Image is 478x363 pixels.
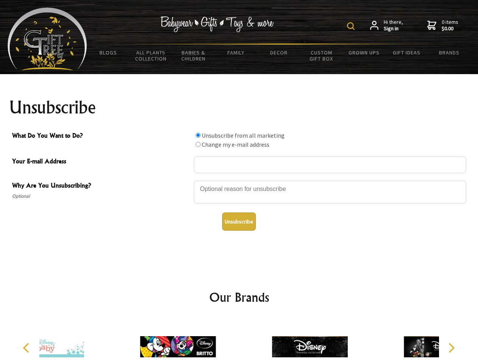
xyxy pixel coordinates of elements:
a: BLOGS [87,45,130,60]
span: 0 items [442,19,458,32]
button: Unsubscribe [222,213,256,231]
a: Gift Ideas [385,45,428,60]
input: What Do You Want to Do? [196,133,201,138]
a: 0 items$0.00 [427,19,458,32]
a: All Plants Collection [130,45,173,67]
a: Decor [257,45,300,60]
button: Previous [19,340,36,356]
span: What Do You Want to Do? [12,131,190,142]
a: Custom Gift Box [300,45,343,67]
a: Babies & Children [172,45,215,67]
img: Babywear - Gifts - Toys & more [160,16,274,32]
img: Babyware - Gifts - Toys and more... [8,8,87,70]
span: Hi there, [384,19,403,32]
strong: $0.00 [442,25,458,32]
a: Family [215,45,258,60]
h2: Our Brands [15,288,463,306]
button: Next [443,340,459,356]
a: Brands [428,45,471,60]
span: Optional [12,192,190,201]
textarea: Why Are You Unsubscribing? [194,181,466,203]
label: Unsubscribe from all marketing [202,132,285,139]
span: Your E-mail Address [12,157,190,168]
a: Hi there,Sign in [370,19,403,32]
input: Your E-mail Address [194,157,466,173]
strong: Sign in [384,25,403,32]
input: What Do You Want to Do? [196,142,201,147]
img: product search [347,22,355,30]
a: Grown Ups [343,45,385,60]
span: Why Are You Unsubscribing? [12,181,190,192]
label: Change my e-mail address [202,141,269,148]
h1: Unsubscribe [9,98,469,116]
